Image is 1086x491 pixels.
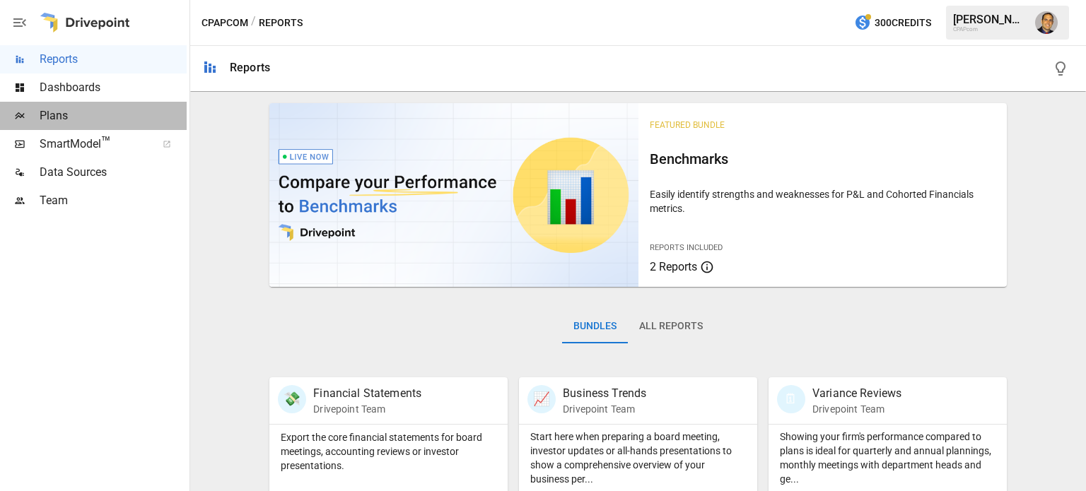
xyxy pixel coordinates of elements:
[562,309,628,343] button: Bundles
[269,103,638,287] img: video thumbnail
[530,430,746,486] p: Start here when preparing a board meeting, investor updates or all-hands presentations to show a ...
[650,120,725,130] span: Featured Bundle
[230,61,270,74] div: Reports
[848,10,937,36] button: 300Credits
[40,51,187,68] span: Reports
[812,402,901,416] p: Drivepoint Team
[875,14,931,32] span: 300 Credits
[278,385,306,413] div: 💸
[527,385,556,413] div: 📈
[40,136,147,153] span: SmartModel
[563,385,646,402] p: Business Trends
[650,187,995,215] p: Easily identify strengths and weaknesses for P&L and Cohorted Financials metrics.
[251,14,256,32] div: /
[650,260,697,273] span: 2 Reports
[40,79,187,96] span: Dashboards
[1035,11,1058,34] img: Tom Gatto
[281,430,496,473] p: Export the core financial statements for board meetings, accounting reviews or investor presentat...
[628,309,714,343] button: All Reports
[40,107,187,124] span: Plans
[40,164,187,181] span: Data Sources
[953,13,1027,26] div: [PERSON_NAME]
[101,134,111,151] span: ™
[650,148,995,170] h6: Benchmarks
[202,14,248,32] button: CPAPcom
[1027,3,1066,42] button: Tom Gatto
[780,430,995,486] p: Showing your firm's performance compared to plans is ideal for quarterly and annual plannings, mo...
[953,26,1027,32] div: CPAPcom
[777,385,805,413] div: 🗓
[650,243,723,252] span: Reports Included
[313,402,421,416] p: Drivepoint Team
[313,385,421,402] p: Financial Statements
[812,385,901,402] p: Variance Reviews
[40,192,187,209] span: Team
[563,402,646,416] p: Drivepoint Team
